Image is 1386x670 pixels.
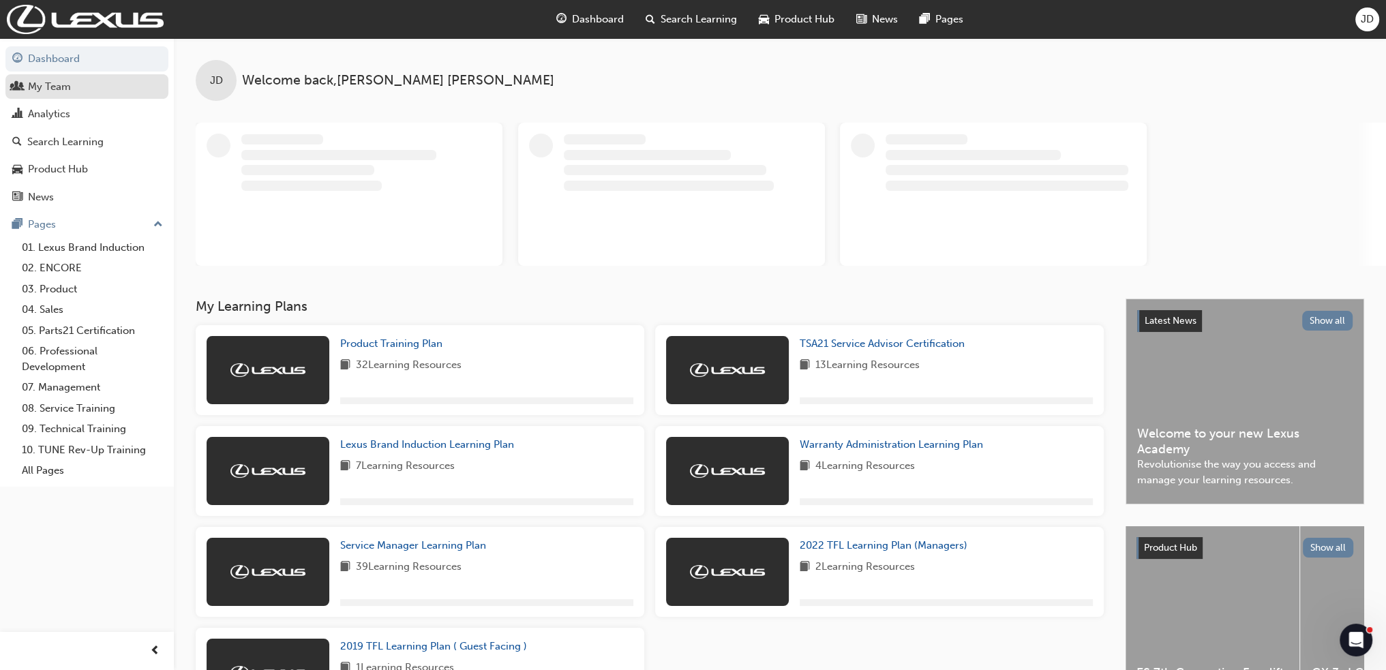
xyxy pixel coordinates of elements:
div: Search Learning [27,134,104,150]
span: 2019 TFL Learning Plan ( Guest Facing ) [340,640,527,652]
div: Product Hub [28,162,88,177]
a: 04. Sales [16,299,168,320]
span: book-icon [800,458,810,475]
span: Product Hub [1144,542,1197,553]
a: news-iconNews [845,5,909,33]
span: Product Hub [774,12,834,27]
span: guage-icon [556,11,567,28]
span: TSA21 Service Advisor Certification [800,337,965,350]
span: pages-icon [920,11,930,28]
a: 2019 TFL Learning Plan ( Guest Facing ) [340,639,532,654]
a: 2022 TFL Learning Plan (Managers) [800,538,973,553]
span: book-icon [340,357,350,374]
a: My Team [5,74,168,100]
a: 09. Technical Training [16,418,168,440]
span: 32 Learning Resources [356,357,462,374]
a: Latest NewsShow allWelcome to your new Lexus AcademyRevolutionise the way you access and manage y... [1126,299,1364,504]
span: book-icon [800,559,810,576]
span: chart-icon [12,108,22,121]
a: Warranty Administration Learning Plan [800,437,989,453]
a: News [5,185,168,210]
span: 7 Learning Resources [356,458,455,475]
img: Trak [690,363,765,377]
a: Search Learning [5,130,168,155]
a: Product HubShow all [1136,537,1353,559]
span: Warranty Administration Learning Plan [800,438,983,451]
div: News [28,189,54,205]
img: Trak [690,464,765,478]
span: 2 Learning Resources [815,559,915,576]
span: prev-icon [150,643,160,660]
a: TSA21 Service Advisor Certification [800,336,970,352]
button: JD [1355,7,1379,31]
button: Pages [5,212,168,237]
a: 06. Professional Development [16,341,168,377]
span: Revolutionise the way you access and manage your learning resources. [1137,457,1353,487]
span: news-icon [856,11,867,28]
a: Dashboard [5,46,168,72]
div: Analytics [28,106,70,122]
span: car-icon [12,164,22,176]
a: 10. TUNE Rev-Up Training [16,440,168,461]
span: car-icon [759,11,769,28]
span: people-icon [12,81,22,93]
div: My Team [28,79,71,95]
span: book-icon [340,559,350,576]
span: Product Training Plan [340,337,442,350]
a: Lexus Brand Induction Learning Plan [340,437,519,453]
a: car-iconProduct Hub [748,5,845,33]
img: Trak [230,363,305,377]
a: 02. ENCORE [16,258,168,279]
a: 05. Parts21 Certification [16,320,168,341]
a: 07. Management [16,377,168,398]
img: Trak [690,565,765,579]
span: News [872,12,898,27]
span: book-icon [340,458,350,475]
span: guage-icon [12,53,22,65]
img: Trak [230,565,305,579]
img: Trak [230,464,305,478]
a: Latest NewsShow all [1137,310,1353,332]
span: JD [1361,12,1374,27]
a: 03. Product [16,279,168,300]
span: Latest News [1145,315,1196,326]
div: Pages [28,217,56,232]
span: up-icon [153,216,163,234]
a: All Pages [16,460,168,481]
span: book-icon [800,357,810,374]
button: Show all [1303,538,1354,558]
h3: My Learning Plans [196,299,1104,314]
a: guage-iconDashboard [545,5,635,33]
span: Welcome to your new Lexus Academy [1137,426,1353,457]
span: Dashboard [572,12,624,27]
a: Analytics [5,102,168,127]
a: 08. Service Training [16,398,168,419]
a: Service Manager Learning Plan [340,538,492,553]
span: JD [210,73,223,89]
span: Pages [935,12,963,27]
a: search-iconSearch Learning [635,5,748,33]
span: search-icon [646,11,655,28]
img: Trak [7,5,164,34]
span: search-icon [12,136,22,149]
span: Service Manager Learning Plan [340,539,486,551]
span: 13 Learning Resources [815,357,920,374]
span: Welcome back , [PERSON_NAME] [PERSON_NAME] [242,73,554,89]
a: Product Training Plan [340,336,448,352]
span: news-icon [12,192,22,204]
a: pages-iconPages [909,5,974,33]
iframe: Intercom live chat [1340,624,1372,656]
a: Product Hub [5,157,168,182]
span: pages-icon [12,219,22,231]
a: 01. Lexus Brand Induction [16,237,168,258]
button: Show all [1302,311,1353,331]
span: 4 Learning Resources [815,458,915,475]
span: 2022 TFL Learning Plan (Managers) [800,539,967,551]
span: Lexus Brand Induction Learning Plan [340,438,514,451]
span: 39 Learning Resources [356,559,462,576]
span: Search Learning [661,12,737,27]
button: DashboardMy TeamAnalyticsSearch LearningProduct HubNews [5,44,168,212]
